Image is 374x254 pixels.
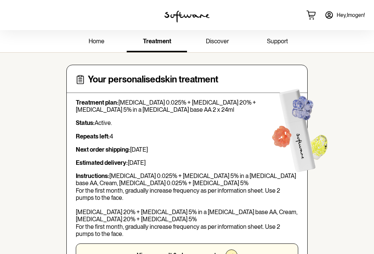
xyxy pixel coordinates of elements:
span: Hey, Imogen ! [337,12,365,18]
span: discover [206,38,229,45]
strong: Instructions: [76,172,109,179]
a: support [247,32,308,52]
a: Hey,Imogen! [320,6,369,24]
p: [MEDICAL_DATA] 0.025% + [MEDICAL_DATA] 5% in a [MEDICAL_DATA] base AA, Cream, [MEDICAL_DATA] 0.02... [76,172,298,237]
img: Software treatment bottle [256,74,341,182]
a: discover [187,32,247,52]
strong: Status: [76,119,95,126]
span: treatment [143,38,171,45]
img: software logo [164,11,210,23]
p: 4 [76,133,298,140]
span: home [89,38,104,45]
p: [DATE] [76,159,298,166]
strong: Treatment plan: [76,99,118,106]
strong: Estimated delivery: [76,159,128,166]
p: Active. [76,119,298,126]
p: [MEDICAL_DATA] 0.025% + [MEDICAL_DATA] 20% + [MEDICAL_DATA] 5% in a [MEDICAL_DATA] base AA 2 x 24ml [76,99,298,113]
span: support [267,38,288,45]
p: [DATE] [76,146,298,153]
a: treatment [127,32,187,52]
a: home [66,32,127,52]
h4: Your personalised skin treatment [88,74,218,85]
strong: Next order shipping: [76,146,130,153]
strong: Repeats left: [76,133,110,140]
